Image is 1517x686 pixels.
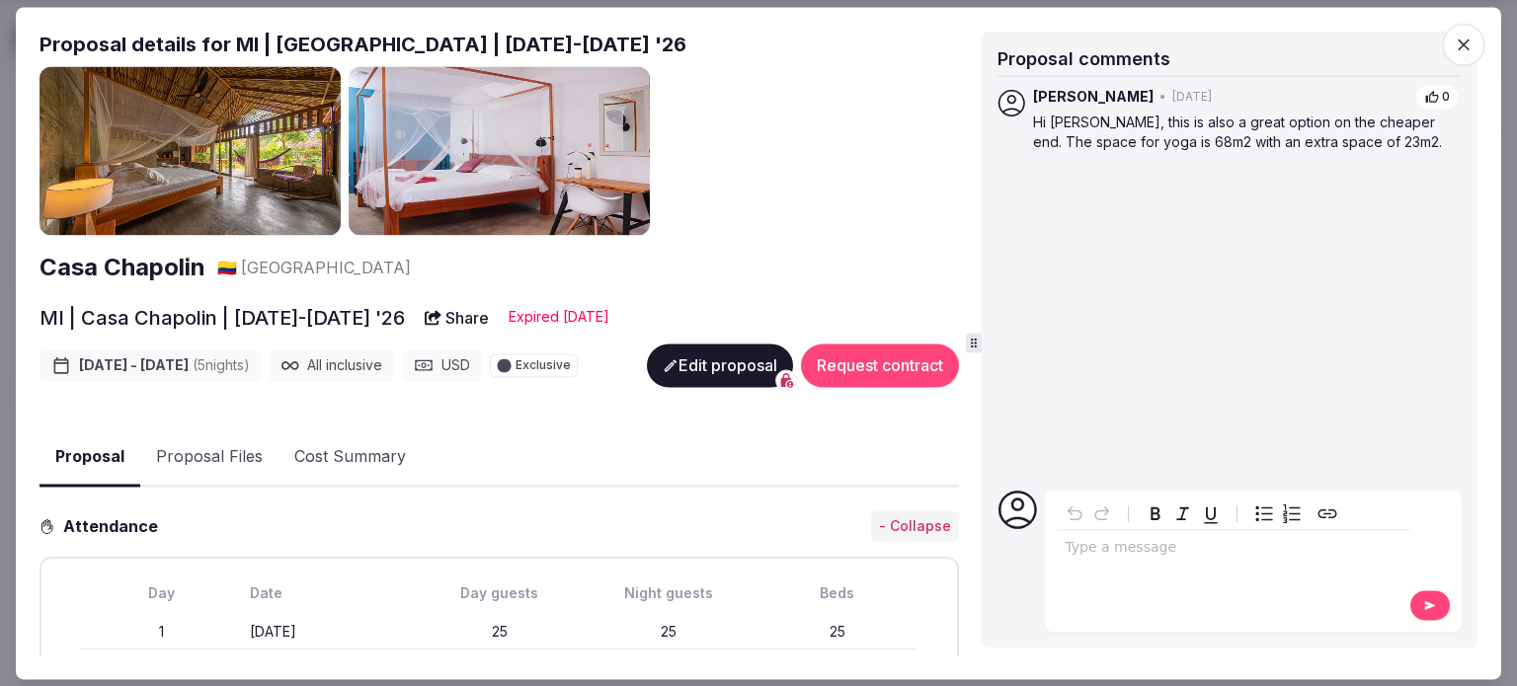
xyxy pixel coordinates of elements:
a: Casa Chapolin [40,252,205,285]
div: [DATE] [250,622,411,642]
div: Date [250,583,411,603]
img: Gallery photo 3 [658,66,959,236]
button: Request contract [801,343,959,387]
div: 25 [588,622,749,642]
button: Proposal Files [140,429,279,487]
h3: Attendance [55,514,174,538]
span: [GEOGRAPHIC_DATA] [241,257,411,278]
span: Proposal comments [998,48,1170,69]
button: Italic [1169,499,1197,527]
img: Gallery photo 2 [349,66,650,236]
div: Night guests [588,583,749,603]
span: [DATE] - [DATE] [79,355,250,375]
button: Bulleted list [1250,499,1278,527]
span: [DATE] [1172,89,1212,106]
img: Gallery photo 1 [40,66,341,236]
div: toggle group [1250,499,1306,527]
h2: Proposal details for MI | [GEOGRAPHIC_DATA] | [DATE]-[DATE] '26 [40,31,959,58]
button: 🇨🇴 [217,257,237,278]
span: 🇨🇴 [217,258,237,277]
button: Cost Summary [279,429,422,487]
div: Beds [757,583,918,603]
div: 25 [757,622,918,642]
div: editable markdown [1057,530,1410,570]
button: Underline [1197,499,1225,527]
button: Numbered list [1278,499,1306,527]
button: Edit proposal [647,343,793,387]
span: • [1159,89,1166,106]
div: Expire d [DATE] [509,307,609,327]
button: 0 [1416,85,1458,110]
span: [PERSON_NAME] [1033,88,1154,108]
p: Hi [PERSON_NAME], this is also a great option on the cheaper end. The space for yoga is 68m2 with... [1033,114,1458,152]
div: USD [402,349,482,381]
button: Proposal [40,428,140,487]
div: 25 [419,622,580,642]
button: Bold [1142,499,1169,527]
div: 1 [81,622,242,642]
button: Create link [1314,499,1341,527]
span: Exclusive [516,359,571,371]
div: Day guests [419,583,580,603]
button: - Collapse [871,510,959,542]
span: ( 5 night s ) [193,356,250,373]
button: Share [413,300,501,336]
h2: MI | Casa Chapolin | [DATE]-[DATE] '26 [40,304,405,332]
span: 0 [1442,89,1450,106]
div: All inclusive [270,349,394,381]
div: Day [81,583,242,603]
